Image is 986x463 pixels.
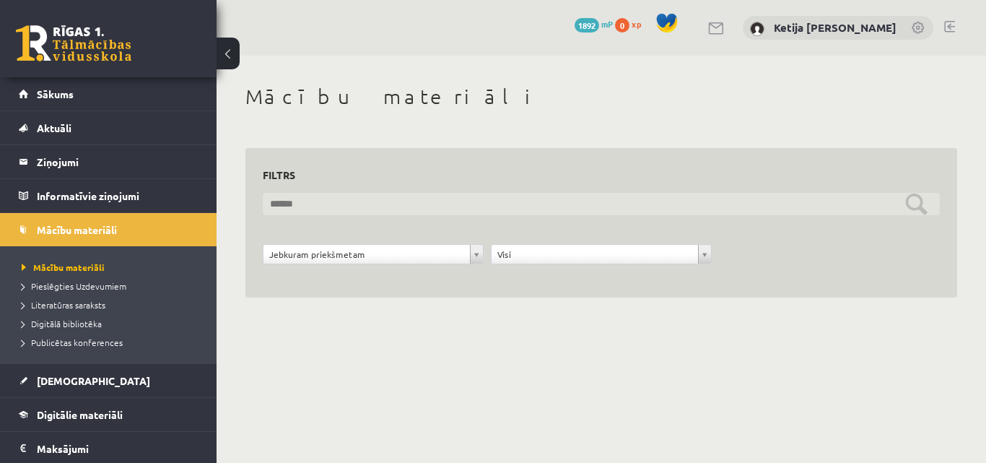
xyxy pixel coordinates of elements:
[263,245,483,264] a: Jebkuram priekšmetam
[22,261,105,273] span: Mācību materiāli
[19,213,198,246] a: Mācību materiāli
[37,408,123,421] span: Digitālie materiāli
[37,121,71,134] span: Aktuāli
[37,87,74,100] span: Sākums
[37,145,198,178] legend: Ziņojumi
[601,18,613,30] span: mP
[22,280,126,292] span: Pieslēgties Uzdevumiem
[19,77,198,111] a: Sākums
[37,179,198,212] legend: Informatīvie ziņojumi
[22,317,202,330] a: Digitālā bibliotēka
[19,111,198,144] a: Aktuāli
[19,179,198,212] a: Informatīvie ziņojumi
[37,374,150,387] span: [DEMOGRAPHIC_DATA]
[22,337,123,348] span: Publicētas konferences
[774,20,896,35] a: Ketija [PERSON_NAME]
[750,22,764,36] img: Ketija Nikola Kmeta
[492,245,711,264] a: Visi
[575,18,613,30] a: 1892 mP
[615,18,629,33] span: 0
[575,18,599,33] span: 1892
[22,336,202,349] a: Publicētas konferences
[22,299,105,311] span: Literatūras saraksts
[19,364,198,397] a: [DEMOGRAPHIC_DATA]
[22,261,202,274] a: Mācību materiāli
[22,298,202,311] a: Literatūras saraksts
[497,245,692,264] span: Visi
[263,165,922,185] h3: Filtrs
[245,85,957,109] h1: Mācību materiāli
[16,25,131,61] a: Rīgas 1. Tālmācības vidusskola
[19,145,198,178] a: Ziņojumi
[37,223,117,236] span: Mācību materiāli
[269,245,464,264] span: Jebkuram priekšmetam
[22,318,102,329] span: Digitālā bibliotēka
[632,18,641,30] span: xp
[615,18,648,30] a: 0 xp
[19,398,198,431] a: Digitālie materiāli
[22,280,202,293] a: Pieslēgties Uzdevumiem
